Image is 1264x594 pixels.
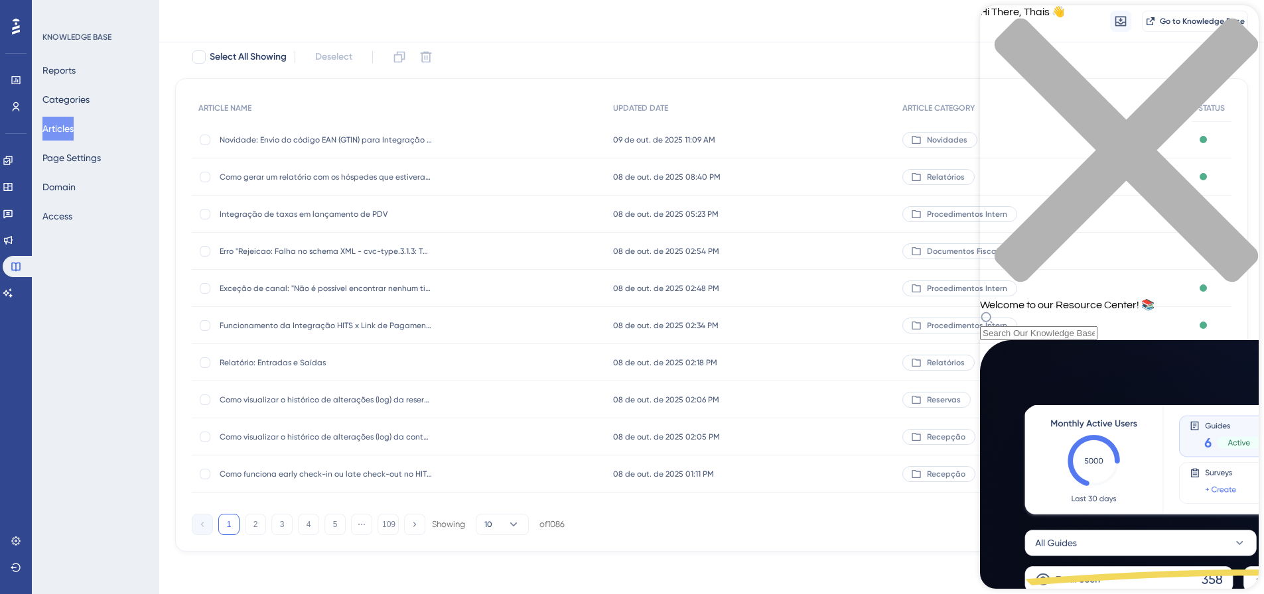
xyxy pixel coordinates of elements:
[218,514,240,535] button: 1
[927,357,965,368] span: Relatórios
[927,135,967,145] span: Novidades
[484,519,492,530] span: 10
[42,204,72,228] button: Access
[220,357,432,368] span: Relatório: Entradas e Saídas
[927,172,965,182] span: Relatórios
[4,4,36,36] button: Open AI Assistant Launcher
[613,357,717,368] span: 08 de out. de 2025 02:18 PM
[613,432,720,442] span: 08 de out. de 2025 02:05 PM
[476,514,529,535] button: 10
[613,283,719,294] span: 08 de out. de 2025 02:48 PM
[42,175,76,199] button: Domain
[613,320,719,331] span: 08 de out. de 2025 02:34 PM
[315,49,352,65] span: Deselect
[927,394,961,405] span: Reservas
[42,146,101,170] button: Page Settings
[351,514,372,535] button: ⋯
[539,518,565,530] div: of 1086
[613,135,715,145] span: 09 de out. de 2025 11:09 AM
[303,45,364,69] button: Deselect
[42,117,74,141] button: Articles
[31,3,83,19] span: Need Help?
[220,320,432,331] span: Funcionamento da Integração HITS x Link de Pagamento Stone
[220,469,432,479] span: Como funciona early check-in ou late check-out no HITS?
[220,246,432,257] span: Erro "Rejeicao: Falha no schema XML - cvc-type.3.1.3: The value 'XXXX' of element 'cEANTrib' is n...
[220,283,432,294] span: Exceção de canal: "Não é possível encontrar nenhum tipo de apartamento com o Id 0 (seq: x) ou não...
[613,469,714,479] span: 08 de out. de 2025 01:11 PM
[927,432,965,442] span: Recepção
[613,394,719,405] span: 08 de out. de 2025 02:06 PM
[432,518,465,530] div: Showing
[613,209,719,219] span: 08 de out. de 2025 05:23 PM
[613,172,721,182] span: 08 de out. de 2025 08:40 PM
[220,172,432,182] span: Como gerar um relatório com os hóspedes que estiveram hospedados em um determinado período?
[220,432,432,442] span: Como visualizar o histórico de alterações (log) da conta?
[8,8,32,32] img: launcher-image-alternative-text
[220,394,432,405] span: Como visualizar o histórico de alterações (log) da reserva?
[42,88,90,111] button: Categories
[42,58,76,82] button: Reports
[198,103,251,113] span: ARTICLE NAME
[927,283,1007,294] span: Procedimentos Intern
[92,7,96,17] div: 2
[613,246,719,257] span: 08 de out. de 2025 02:54 PM
[613,103,668,113] span: UPDATED DATE
[927,320,1007,331] span: Procedimentos Intern
[210,49,287,65] span: Select All Showing
[378,514,399,535] button: 109
[271,514,293,535] button: 3
[927,469,965,479] span: Recepção
[324,514,346,535] button: 5
[927,209,1007,219] span: Procedimentos Intern
[245,514,266,535] button: 2
[220,209,432,219] span: Integração de taxas em lançamento de PDV
[902,103,975,113] span: ARTICLE CATEGORY
[927,246,1003,257] span: Documentos Fiscais
[42,32,111,42] div: KNOWLEDGE BASE
[220,135,432,145] span: Novidade: Envio do código EAN (GTIN) para Integração Fiscal
[298,514,319,535] button: 4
